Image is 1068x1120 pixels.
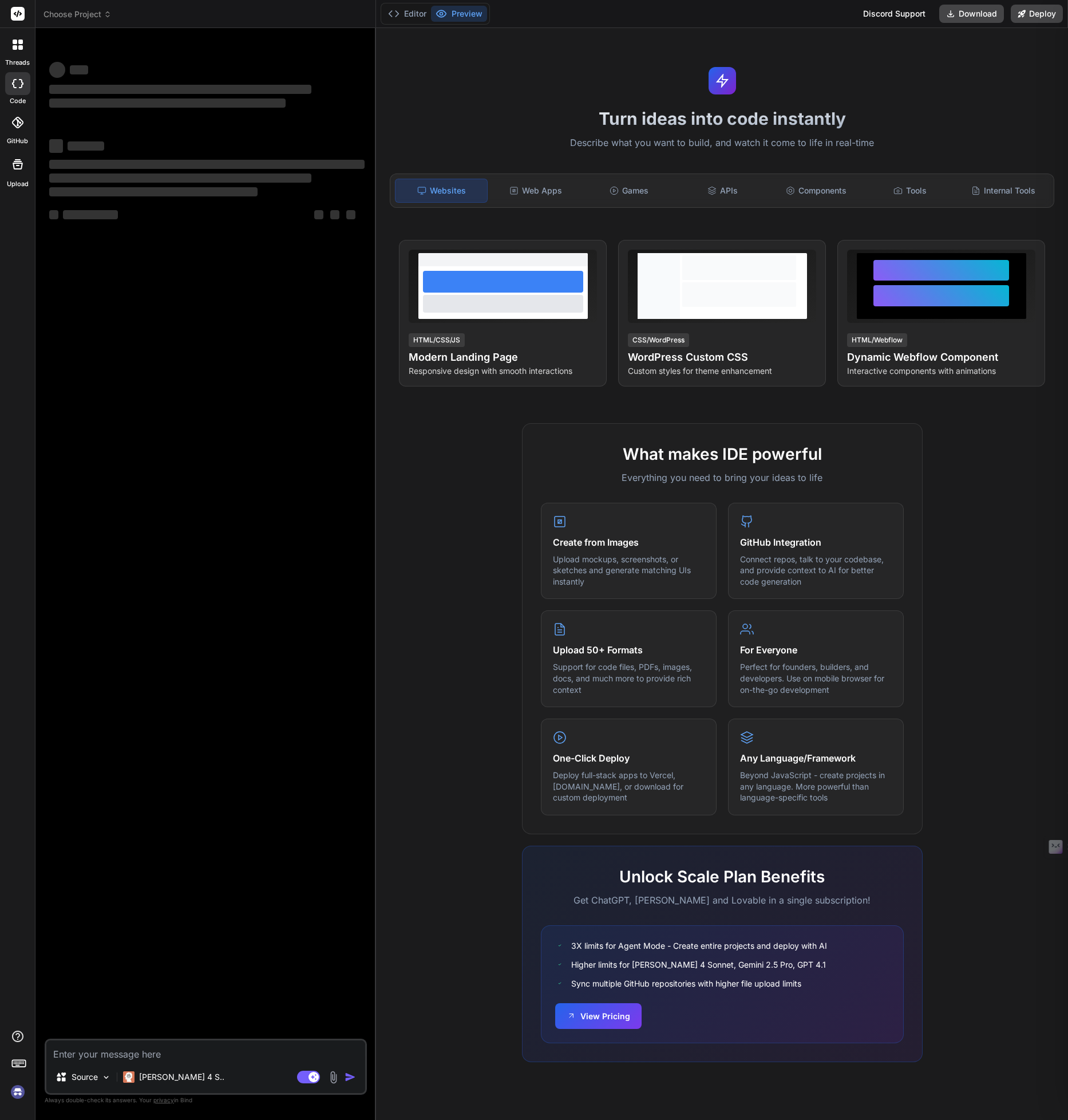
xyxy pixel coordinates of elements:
[856,5,932,23] div: Discord Support
[740,554,892,587] p: Connect repos, talk to your codebase, and provide context to AI for better code generation
[72,1071,98,1083] p: Source
[571,959,826,971] span: Higher limits for [PERSON_NAME] 4 Sonnet, Gemini 2.5 Pro, GPT 4.1
[740,535,892,549] h4: GitHub Integration
[553,661,705,695] p: Support for code files, PDFs, images, docs, and much more to provide rich context
[553,751,705,765] h4: One-Click Deploy
[628,333,689,347] div: CSS/WordPress
[383,6,431,22] button: Editor
[770,179,862,203] div: Components
[847,333,907,347] div: HTML/Webflow
[8,1082,27,1102] img: signin
[327,1071,340,1084] img: attachment
[555,1003,642,1029] button: View Pricing
[49,139,63,153] span: ‌
[740,643,892,657] h4: For Everyone
[70,65,88,74] span: ‌
[101,1072,111,1082] img: Pick Models
[330,210,339,219] span: ‌
[139,1071,224,1083] p: [PERSON_NAME] 4 S..
[49,187,258,196] span: ‌
[7,136,28,146] label: GitHub
[409,333,465,347] div: HTML/CSS/JS
[7,179,29,189] label: Upload
[383,136,1061,151] p: Describe what you want to build, and watch it come to life in real-time
[43,9,112,20] span: Choose Project
[1011,5,1063,23] button: Deploy
[541,865,904,889] h2: Unlock Scale Plan Benefits
[5,58,30,68] label: threads
[49,173,311,183] span: ‌
[395,179,488,203] div: Websites
[571,977,801,989] span: Sync multiple GitHub repositories with higher file upload limits
[431,6,487,22] button: Preview
[49,210,58,219] span: ‌
[939,5,1004,23] button: Download
[740,770,892,803] p: Beyond JavaScript - create projects in any language. More powerful than language-specific tools
[847,349,1035,365] h4: Dynamic Webflow Component
[123,1071,135,1083] img: Claude 4 Sonnet
[847,365,1035,377] p: Interactive components with animations
[153,1097,174,1103] span: privacy
[383,108,1061,129] h1: Turn ideas into code instantly
[541,442,904,466] h2: What makes IDE powerful
[571,940,827,952] span: 3X limits for Agent Mode - Create entire projects and deploy with AI
[628,349,816,365] h4: WordPress Custom CSS
[49,62,65,78] span: ‌
[49,98,286,108] span: ‌
[583,179,675,203] div: Games
[314,210,323,219] span: ‌
[10,96,26,106] label: code
[864,179,956,203] div: Tools
[49,160,365,169] span: ‌
[553,643,705,657] h4: Upload 50+ Formats
[49,85,311,94] span: ‌
[553,770,705,803] p: Deploy full-stack apps to Vercel, [DOMAIN_NAME], or download for custom deployment
[740,751,892,765] h4: Any Language/Framework
[677,179,769,203] div: APIs
[346,210,355,219] span: ‌
[68,141,104,151] span: ‌
[541,893,904,907] p: Get ChatGPT, [PERSON_NAME] and Lovable in a single subscription!
[63,210,118,219] span: ‌
[628,365,816,377] p: Custom styles for theme enhancement
[409,365,597,377] p: Responsive design with smooth interactions
[740,661,892,695] p: Perfect for founders, builders, and developers. Use on mobile browser for on-the-go development
[958,179,1050,203] div: Internal Tools
[553,535,705,549] h4: Create from Images
[553,554,705,587] p: Upload mockups, screenshots, or sketches and generate matching UIs instantly
[45,1095,367,1106] p: Always double-check its answers. Your in Bind
[409,349,597,365] h4: Modern Landing Page
[541,471,904,484] p: Everything you need to bring your ideas to life
[345,1071,356,1083] img: icon
[490,179,582,203] div: Web Apps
